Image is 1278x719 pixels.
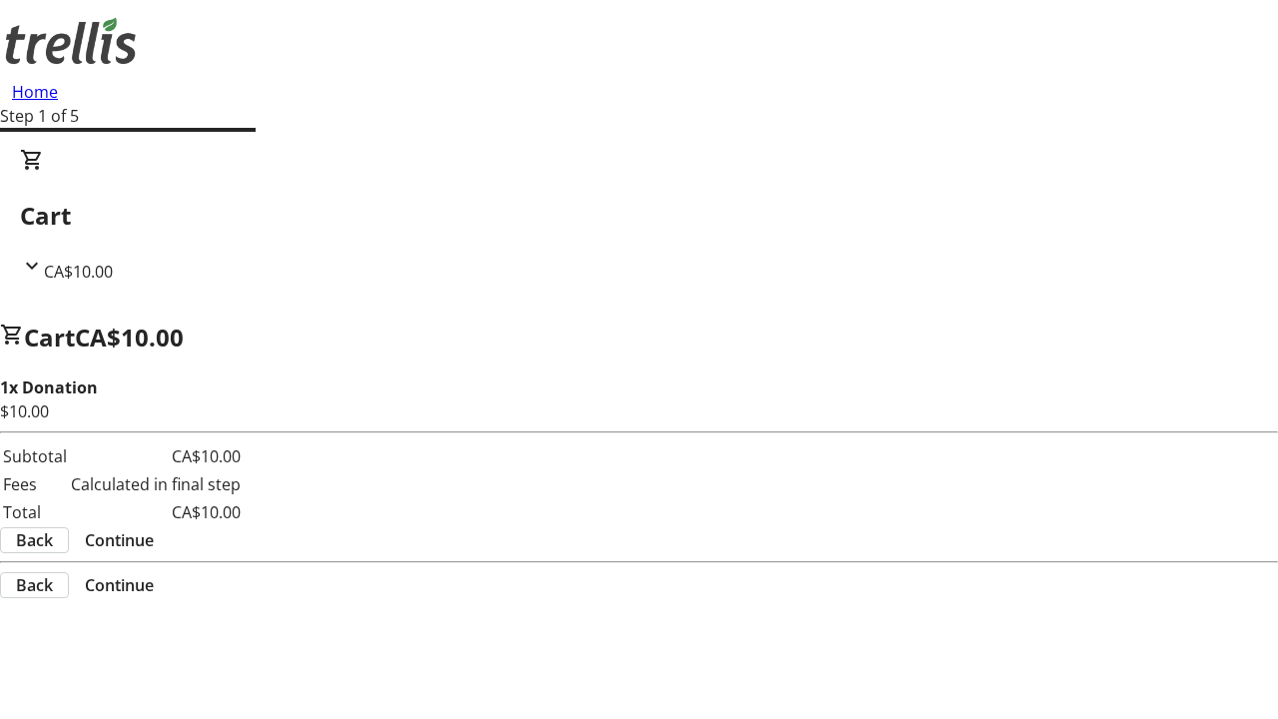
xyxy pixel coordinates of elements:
[2,443,68,469] td: Subtotal
[44,261,113,283] span: CA$10.00
[20,198,1258,234] h2: Cart
[2,471,68,497] td: Fees
[69,528,170,552] button: Continue
[85,528,154,552] span: Continue
[20,148,1258,284] div: CartCA$10.00
[70,499,242,525] td: CA$10.00
[69,573,170,597] button: Continue
[75,321,184,354] span: CA$10.00
[16,573,53,597] span: Back
[24,321,75,354] span: Cart
[70,443,242,469] td: CA$10.00
[2,499,68,525] td: Total
[16,528,53,552] span: Back
[70,471,242,497] td: Calculated in final step
[85,573,154,597] span: Continue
